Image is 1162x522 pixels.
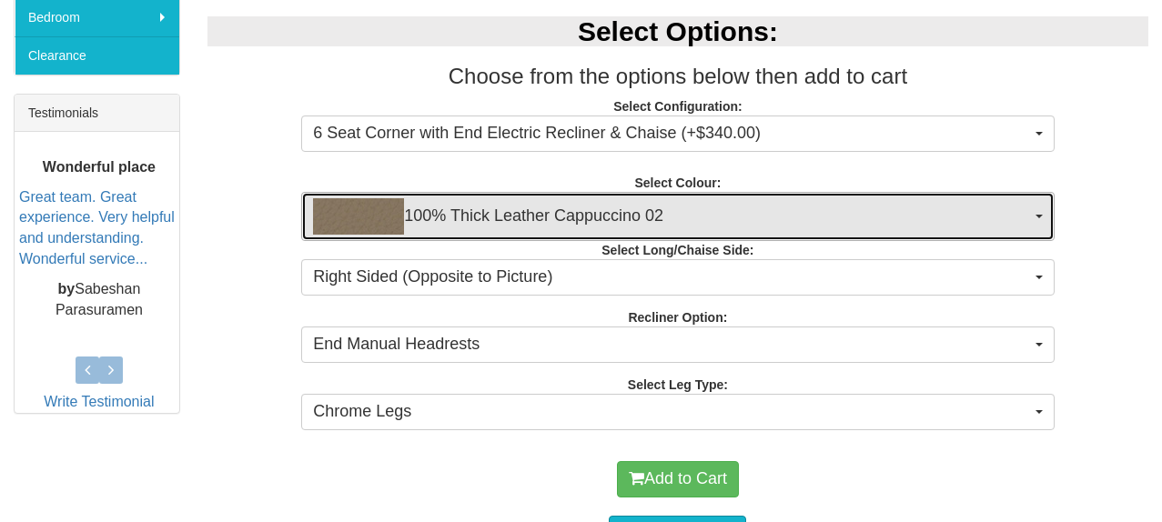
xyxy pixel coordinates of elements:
button: Chrome Legs [301,394,1054,430]
p: Sabeshan Parasuramen [19,279,179,321]
b: by [58,281,76,296]
span: 100% Thick Leather Cappuccino 02 [313,198,1030,235]
button: Add to Cart [617,461,739,497]
a: Write Testimonial [44,394,154,409]
button: 6 Seat Corner with End Electric Recliner & Chaise (+$340.00) [301,115,1054,152]
img: 100% Thick Leather Cappuccino 02 [313,198,404,235]
h3: Choose from the options below then add to cart [207,65,1148,88]
a: Clearance [15,36,179,75]
button: 100% Thick Leather Cappuccino 02100% Thick Leather Cappuccino 02 [301,192,1054,241]
div: Testimonials [15,95,179,132]
button: End Manual Headrests [301,326,1054,363]
strong: Select Colour: [634,176,721,190]
strong: Recliner Option: [628,310,727,325]
span: Right Sided (Opposite to Picture) [313,266,1030,289]
button: Right Sided (Opposite to Picture) [301,259,1054,296]
b: Select Options: [578,16,778,46]
span: 6 Seat Corner with End Electric Recliner & Chaise (+$340.00) [313,122,1030,146]
b: Wonderful place [43,159,156,175]
strong: Select Leg Type: [628,377,728,392]
strong: Select Long/Chaise Side: [601,243,753,257]
span: End Manual Headrests [313,333,1030,356]
span: Chrome Legs [313,400,1030,424]
a: Great team. Great experience. Very helpful and understanding. Wonderful service... [19,189,175,267]
strong: Select Configuration: [613,99,743,114]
